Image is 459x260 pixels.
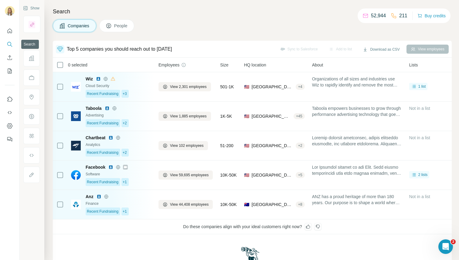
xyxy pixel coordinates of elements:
img: LinkedIn logo [108,135,113,140]
p: 52,944 [371,12,386,19]
span: Facebook [86,164,105,170]
span: 0 selected [68,62,87,68]
span: Recent Fundraising [87,91,118,96]
button: Download as CSV [359,45,404,54]
span: 501-1K [220,84,234,90]
span: Anz [86,194,93,200]
span: Companies [68,23,90,29]
iframe: Intercom live chat [438,239,453,254]
span: View 1,885 employees [170,113,207,119]
span: 2 [451,239,456,244]
span: +3 [123,91,127,96]
div: Software [86,171,151,177]
button: Enrich CSV [5,52,15,63]
button: View 102 employees [158,141,208,150]
button: Use Surfe API [5,107,15,118]
span: Lists [409,62,418,68]
div: + 45 [294,113,304,119]
img: LinkedIn logo [96,76,101,81]
span: View 59,695 employees [170,172,209,178]
span: [GEOGRAPHIC_DATA] [252,201,293,208]
img: Logo of Wiz [71,82,81,92]
span: 2 lists [418,172,428,177]
span: 🇦🇺 [244,201,249,208]
span: Loremip dolorsit ametconsec, adipis elitseddo eiusmodte, inc utlabore etdolorema. Aliquaeni admin... [312,135,402,147]
span: [GEOGRAPHIC_DATA], [US_STATE] [252,84,293,90]
div: + 8 [296,202,305,207]
span: Recent Fundraising [87,120,118,126]
span: View 44,408 employees [170,202,209,207]
button: View 1,885 employees [158,112,211,121]
img: Logo of Facebook [71,170,81,180]
h4: Search [53,7,452,16]
button: My lists [5,66,15,76]
span: Size [220,62,228,68]
div: Analytics [86,142,151,147]
img: Logo of Chartbeat [71,141,81,150]
img: Logo of Anz [71,200,81,209]
span: About [312,62,323,68]
span: Taboola [86,105,102,111]
div: + 2 [296,143,305,148]
div: Cloud Security [86,83,151,89]
span: Recent Fundraising [87,179,118,185]
span: View 2,301 employees [170,84,207,89]
div: Finance [86,201,151,206]
span: Not in a list [409,194,430,199]
button: Feedback [5,134,15,145]
span: +2 [123,150,127,155]
span: People [114,23,128,29]
img: Avatar [5,6,15,16]
span: Recent Fundraising [87,150,118,155]
div: Advertising [86,113,151,118]
button: Buy credits [417,12,446,20]
span: 🇺🇸 [244,143,249,149]
div: Top 5 companies you should reach out to [DATE] [67,46,172,53]
span: View 102 employees [170,143,204,148]
button: Show [19,4,44,13]
span: 1K-5K [220,113,232,119]
button: Search [5,39,15,50]
span: 🇺🇸 [244,84,249,90]
img: LinkedIn logo [108,165,113,170]
span: +2 [123,120,127,126]
button: Quick start [5,25,15,36]
div: + 5 [296,172,305,178]
img: LinkedIn logo [97,194,101,199]
span: Recent Fundraising [87,209,118,214]
button: View 44,408 employees [158,200,213,209]
span: 10K-50K [220,201,236,208]
span: 🇺🇸 [244,113,249,119]
img: Logo of Taboola [71,111,81,121]
p: 211 [399,12,407,19]
span: +1 [123,179,127,185]
div: Do these companies align with your ideal customers right now? [53,219,452,234]
button: Use Surfe on LinkedIn [5,94,15,105]
span: Chartbeat [86,135,105,141]
span: [GEOGRAPHIC_DATA], [US_STATE] [252,143,293,149]
span: [GEOGRAPHIC_DATA] [252,172,293,178]
span: Lor Ipsumdol sitamet co adi Elit. Sedd eiusmo temporincidi utla etdo magnaa enimadm, veni quisnos... [312,164,402,176]
span: 10K-50K [220,172,236,178]
span: HQ location [244,62,266,68]
span: 🇺🇸 [244,172,249,178]
button: View 59,695 employees [158,171,213,180]
span: +1 [123,209,127,214]
button: View 2,301 employees [158,82,211,91]
span: Wiz [86,76,93,82]
img: LinkedIn logo [105,106,110,111]
span: 1 list [418,84,426,89]
span: Employees [158,62,179,68]
span: 51-200 [220,143,233,149]
span: Not in a list [409,135,430,140]
span: ANZ has a proud heritage of more than 180 years. Our purpose is to shape a world where people and... [312,194,402,206]
span: Not in a list [409,106,430,111]
button: Dashboard [5,120,15,131]
div: + 4 [296,84,305,89]
span: [GEOGRAPHIC_DATA], [US_STATE] [252,113,291,119]
span: Organizations of all sizes and industries use Wiz to rapidly identify and remove the most critica... [312,76,402,88]
span: Taboola empowers businesses to grow through performance advertising technology that goes beyond s... [312,105,402,117]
